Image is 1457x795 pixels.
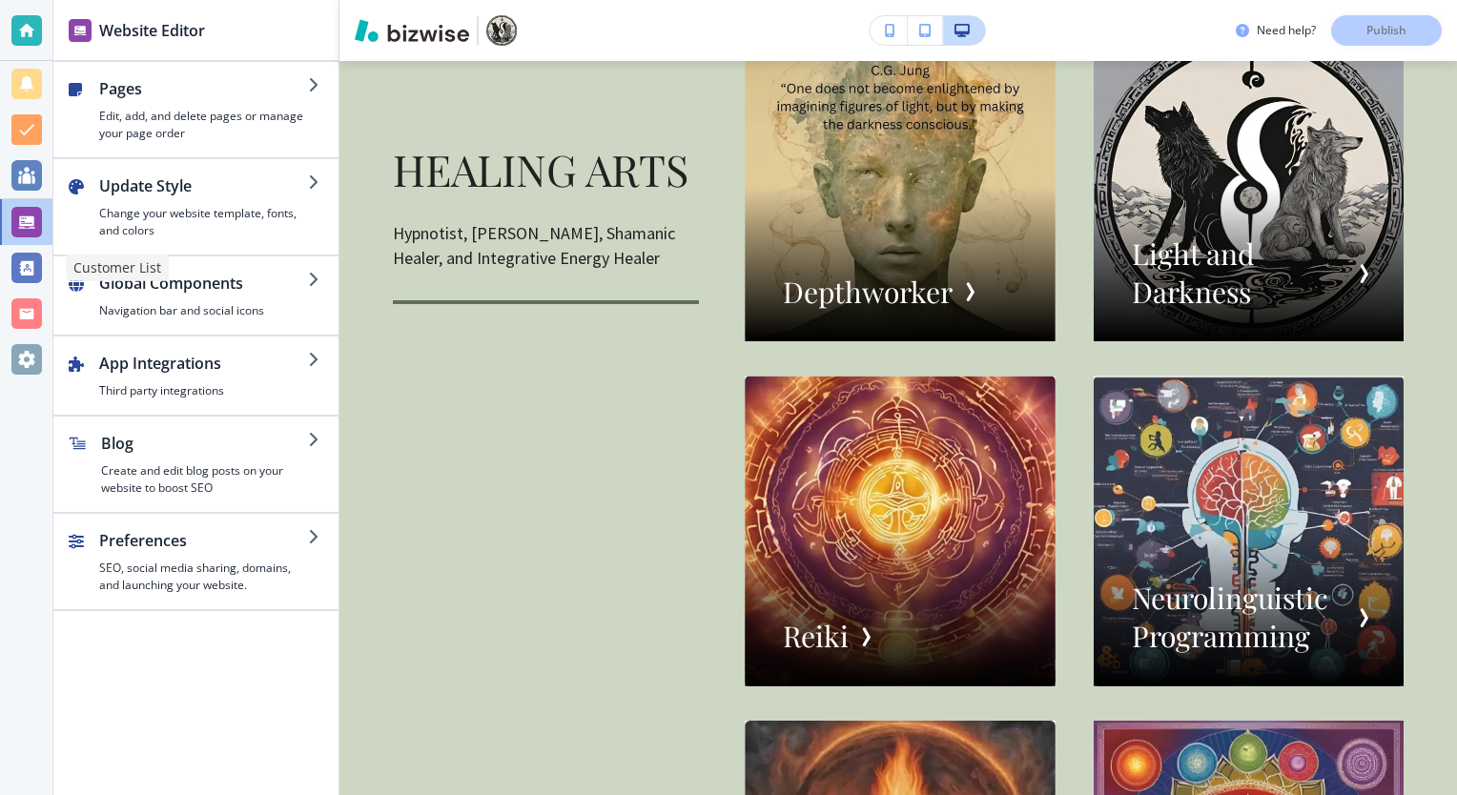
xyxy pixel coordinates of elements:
button: App IntegrationsThird party integrations [53,336,339,415]
h2: Global Components [99,272,308,295]
button: Update StyleChange your website template, fonts, and colors [53,159,339,255]
h2: Pages [99,77,308,100]
h2: Website Editor [99,19,205,42]
img: Bizwise Logo [355,19,469,42]
h4: Create and edit blog posts on your website to boost SEO [101,462,308,497]
button: PagesEdit, add, and delete pages or manage your page order [53,62,339,157]
button: Navigation item imageNeurolinguistic Programming [1094,376,1404,685]
h2: App Integrations [99,352,308,375]
button: Global ComponentsNavigation bar and social icons [53,256,339,335]
h4: SEO, social media sharing, domains, and launching your website. [99,560,308,594]
h2: Blog [101,432,308,455]
button: Navigation item imageReiki [745,376,1055,685]
h2: Update Style [99,174,308,197]
button: Navigation item imageDepthworker [745,31,1055,341]
h2: Preferences [99,529,308,552]
h4: Change your website template, fonts, and colors [99,205,308,239]
h4: Navigation bar and social icons [99,302,308,319]
h4: Third party integrations [99,382,308,399]
p: Healing Arts [393,141,699,198]
button: Navigation item imageLight and Darkness [1094,31,1404,341]
img: Your Logo [486,15,517,46]
button: PreferencesSEO, social media sharing, domains, and launching your website. [53,514,339,609]
h3: Need help? [1257,22,1316,39]
p: Customer List [73,258,161,277]
img: editor icon [69,19,92,42]
p: Hypnotist, [PERSON_NAME], Shamanic Healer, and Integrative Energy Healer [393,221,699,271]
h4: Edit, add, and delete pages or manage your page order [99,108,308,142]
button: BlogCreate and edit blog posts on your website to boost SEO [53,417,339,512]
